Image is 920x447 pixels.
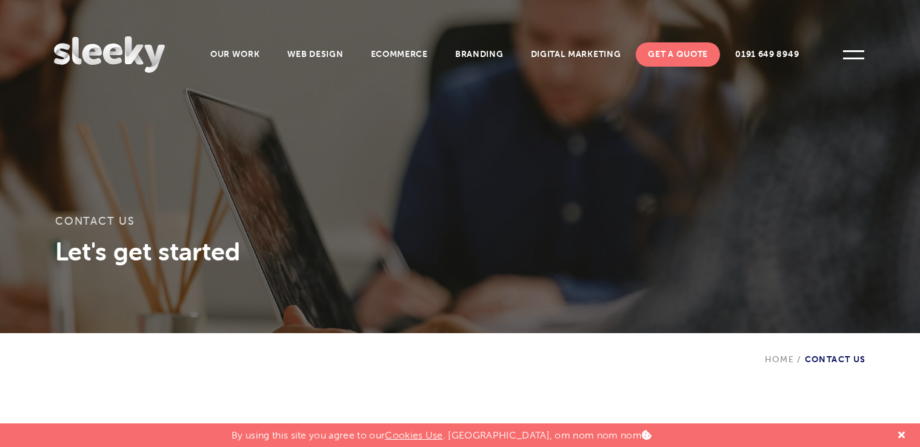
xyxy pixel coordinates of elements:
img: Sleeky Web Design Newcastle [54,36,164,73]
div: Contact Us [765,333,866,365]
p: By using this site you agree to our . [GEOGRAPHIC_DATA], om nom nom nom [232,423,652,441]
h1: Contact Us [55,215,865,236]
a: Web Design [275,42,356,67]
a: Ecommerce [359,42,440,67]
h3: Let's get started [55,236,865,267]
a: Cookies Use [385,429,443,441]
a: Home [765,354,795,365]
a: Digital Marketing [519,42,633,67]
a: Get A Quote [636,42,720,67]
a: Branding [443,42,516,67]
span: / [794,354,804,365]
a: Our Work [198,42,272,67]
a: 0191 649 8949 [723,42,811,67]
